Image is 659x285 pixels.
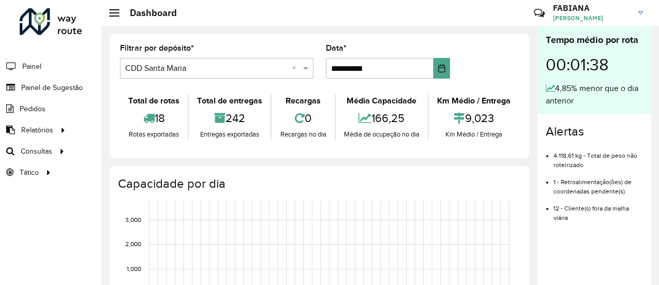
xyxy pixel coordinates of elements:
div: Média de ocupação no dia [338,129,425,140]
text: 1,000 [127,265,141,272]
span: Pedidos [20,103,46,114]
div: 00:01:38 [546,47,643,82]
li: 1 - Retroalimentação(ões) de coordenadas pendente(s) [553,170,643,196]
div: Média Capacidade [338,95,425,107]
div: 9,023 [431,107,516,129]
h3: FABIANA [553,3,631,13]
div: Km Médio / Entrega [431,95,516,107]
div: Km Médio / Entrega [431,129,516,140]
div: Recargas no dia [274,129,332,140]
div: Total de entregas [191,95,268,107]
span: [PERSON_NAME] [553,13,631,23]
text: 2,000 [125,241,141,248]
div: 166,25 [338,107,425,129]
h4: Capacidade por dia [118,176,519,191]
span: Painel [22,61,41,72]
button: Choose Date [433,58,450,79]
li: 4.118,61 kg - Total de peso não roteirizado [553,143,643,170]
span: Painel de Sugestão [21,82,83,93]
div: 0 [274,107,332,129]
div: Rotas exportadas [123,129,185,140]
a: Contato Rápido [528,2,550,24]
div: Recargas [274,95,332,107]
text: 3,000 [125,216,141,223]
span: Clear all [292,62,301,74]
span: Consultas [21,146,52,157]
div: 242 [191,107,268,129]
h2: Dashboard [119,7,177,19]
div: Total de rotas [123,95,185,107]
label: Data [326,42,347,54]
div: Entregas exportadas [191,129,268,140]
li: 12 - Cliente(s) fora da malha viária [553,196,643,222]
div: 18 [123,107,185,129]
div: Tempo médio por rota [546,33,643,47]
div: 4,85% menor que o dia anterior [546,82,643,107]
h4: Alertas [546,124,643,139]
span: Relatórios [21,125,53,136]
label: Filtrar por depósito [120,42,194,54]
span: Tático [20,167,39,178]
